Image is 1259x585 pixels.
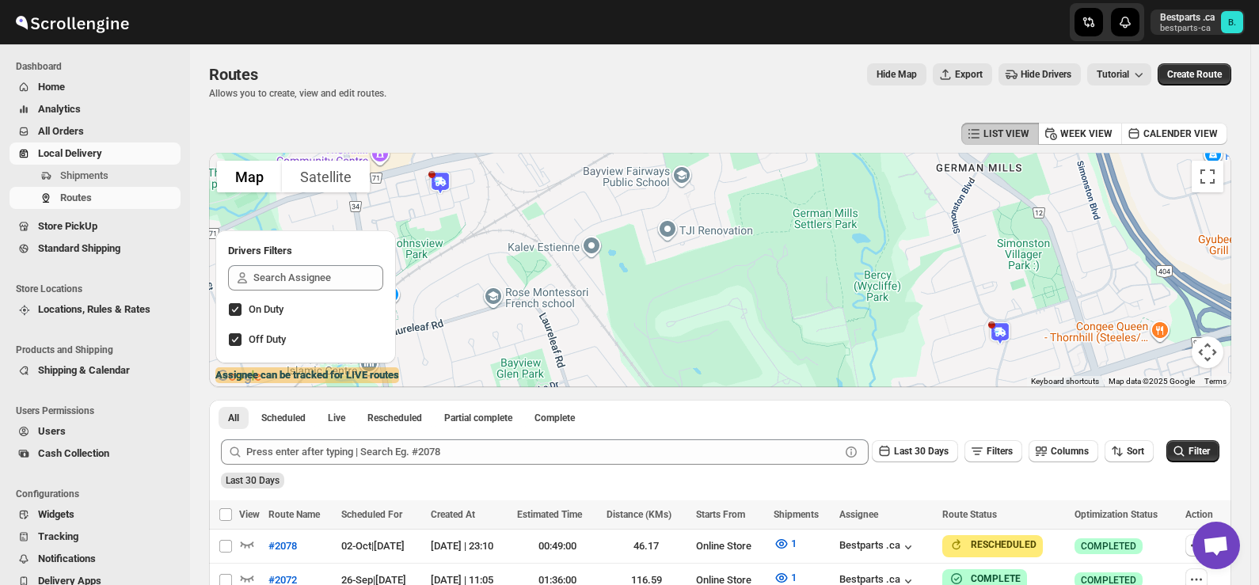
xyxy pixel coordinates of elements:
span: Bestparts .ca [1221,11,1243,33]
span: Local Delivery [38,147,102,159]
label: Assignee can be tracked for LIVE routes [215,367,399,383]
span: CALENDER VIEW [1143,127,1218,140]
span: Scheduled [261,412,306,424]
span: All Orders [38,125,84,137]
button: Shipping & Calendar [10,359,181,382]
span: Assignee [839,509,878,520]
h2: Drivers Filters [228,243,383,259]
span: Routes [209,65,258,84]
span: Off Duty [249,333,286,345]
span: On Duty [249,303,283,315]
span: 02-Oct | [DATE] [341,540,405,552]
img: ScrollEngine [13,2,131,42]
button: Routes [10,187,181,209]
span: Complete [534,412,575,424]
button: Show satellite imagery [282,161,370,192]
button: Users [10,420,181,443]
span: Sort [1127,446,1144,457]
span: Estimated Time [517,509,582,520]
span: Distance (KMs) [607,509,671,520]
span: Live [328,412,345,424]
button: CALENDER VIEW [1121,123,1227,145]
p: Bestparts .ca [1160,11,1215,24]
span: Store PickUp [38,220,97,232]
div: 00:49:00 [517,538,597,554]
button: LIST VIEW [961,123,1039,145]
b: RESCHEDULED [971,539,1036,550]
span: Users [38,425,66,437]
button: Export [933,63,992,85]
span: Tutorial [1097,69,1129,80]
button: Show street map [217,161,282,192]
span: Home [38,81,65,93]
button: Hide Drivers [998,63,1081,85]
span: COMPLETED [1081,540,1136,553]
span: 1 [791,538,797,549]
button: Widgets [10,503,181,526]
span: Created At [431,509,475,520]
span: Export [955,68,983,81]
span: Hide Drivers [1021,68,1071,81]
span: 1 [791,572,797,583]
span: Analytics [38,103,81,115]
button: Sort [1105,440,1154,462]
span: View [239,509,260,520]
img: Google [213,367,265,387]
span: #2078 [268,538,297,554]
span: Tracking [38,530,78,542]
span: Create Route [1167,68,1222,81]
button: User menu [1151,9,1245,35]
span: Scheduled For [341,509,402,520]
button: Analytics [10,98,181,120]
div: [DATE] | 23:10 [431,538,508,554]
span: Route Name [268,509,320,520]
span: Users Permissions [16,405,182,417]
span: Standard Shipping [38,242,120,254]
span: Shipments [60,169,108,181]
div: Online Store [696,538,764,554]
button: Shipments [10,165,181,187]
button: #2078 [259,534,306,559]
span: Last 30 Days [894,446,949,457]
span: Filter [1189,446,1210,457]
button: Filter [1166,440,1219,462]
span: Store Locations [16,283,182,295]
input: Search Assignee [253,265,383,291]
button: All Orders [10,120,181,142]
span: Configurations [16,488,182,500]
span: Shipping & Calendar [38,364,130,376]
span: Action [1185,509,1213,520]
button: Tutorial [1087,63,1151,85]
button: Columns [1029,440,1098,462]
span: Shipments [774,509,819,520]
span: All [228,412,239,424]
text: B. [1228,17,1236,28]
button: All routes [219,407,249,429]
span: Cash Collection [38,447,109,459]
b: COMPLETE [971,573,1021,584]
span: Route Status [942,509,997,520]
span: Map data ©2025 Google [1109,377,1195,386]
button: Keyboard shortcuts [1031,376,1099,387]
span: Notifications [38,553,96,564]
button: Home [10,76,181,98]
span: Partial complete [444,412,512,424]
button: Notifications [10,548,181,570]
button: Last 30 Days [872,440,958,462]
span: WEEK VIEW [1060,127,1113,140]
span: Products and Shipping [16,344,182,356]
span: Hide Map [877,68,917,81]
button: Tracking [10,526,181,548]
p: Allows you to create, view and edit routes. [209,87,386,100]
span: Last 30 Days [226,475,280,486]
button: Map action label [867,63,926,85]
div: 46.17 [607,538,687,554]
span: Widgets [38,508,74,520]
span: Locations, Rules & Rates [38,303,150,315]
a: Open this area in Google Maps (opens a new window) [213,367,265,387]
span: Dashboard [16,60,182,73]
span: Starts From [696,509,745,520]
button: Toggle fullscreen view [1192,161,1223,192]
button: 1 [764,531,806,557]
input: Press enter after typing | Search Eg. #2078 [246,439,840,465]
